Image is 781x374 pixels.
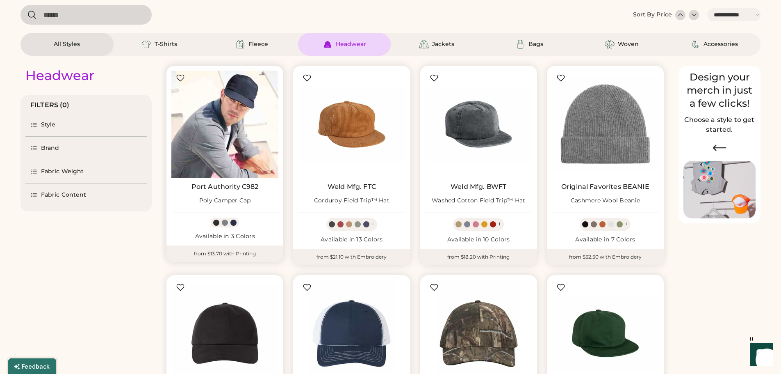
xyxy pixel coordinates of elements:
div: Available in 13 Colors [298,236,405,244]
img: Image of Lisa Congdon Eye Print on T-Shirt and Hat [683,161,756,219]
div: from $52.50 with Embroidery [547,249,664,265]
img: Accessories Icon [690,39,700,49]
div: Available in 3 Colors [171,232,278,241]
div: Headwear [336,40,366,48]
img: Weld Mfg. BWFT Washed Cotton Field Trip™ Hat [425,71,532,178]
img: Woven Icon [605,39,615,49]
h2: Choose a style to get started. [683,115,756,135]
img: T-Shirts Icon [141,39,151,49]
iframe: Front Chat [742,337,777,372]
div: Cashmere Wool Beanie [571,197,640,205]
div: Corduroy Field Trip™ Hat [314,197,389,205]
div: Brand [41,144,59,152]
div: Fabric Weight [41,167,84,176]
img: Port Authority C982 Poly Camper Cap [171,71,278,178]
div: from $18.20 with Printing [420,249,537,265]
img: Bags Icon [515,39,525,49]
div: Headwear [25,67,94,84]
div: Washed Cotton Field Trip™ Hat [432,197,525,205]
img: Headwear Icon [323,39,332,49]
img: Fleece Icon [235,39,245,49]
div: Accessories [704,40,738,48]
div: Design your merch in just a few clicks! [683,71,756,110]
div: All Styles [54,40,80,48]
a: Original Favorites BEANIE [561,183,649,191]
div: from $21.10 with Embroidery [293,249,410,265]
div: Fleece [248,40,268,48]
img: Jackets Icon [419,39,429,49]
div: Bags [528,40,543,48]
a: Weld Mfg. FTC [328,183,376,191]
div: Available in 10 Colors [425,236,532,244]
div: + [624,220,628,229]
div: Woven [618,40,639,48]
img: Original Favorites BEANIE Cashmere Wool Beanie [552,71,659,178]
img: Weld Mfg. FTC Corduroy Field Trip™ Hat [298,71,405,178]
div: Poly Camper Cap [199,197,251,205]
div: + [498,220,501,229]
div: Available in 7 Colors [552,236,659,244]
div: Style [41,121,56,129]
div: FILTERS (0) [30,100,70,110]
a: Weld Mfg. BWFT [451,183,506,191]
div: from $13.70 with Printing [166,246,283,262]
div: Sort By Price [633,11,672,19]
div: Jackets [432,40,454,48]
div: T-Shirts [155,40,177,48]
a: Port Authority C982 [191,183,259,191]
div: Fabric Content [41,191,86,199]
div: + [371,220,375,229]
